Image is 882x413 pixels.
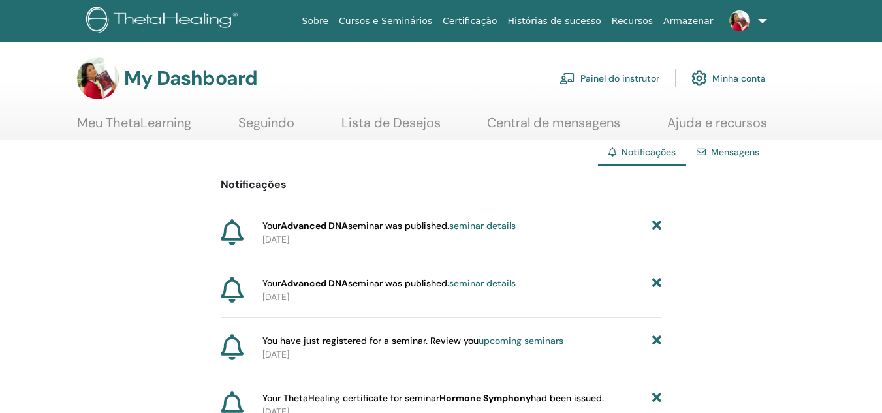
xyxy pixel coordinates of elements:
a: Ajuda e recursos [667,115,767,140]
a: seminar details [449,277,516,289]
p: [DATE] [262,290,661,304]
span: Your seminar was published. [262,277,516,290]
a: Certificação [437,9,502,33]
a: Central de mensagens [487,115,620,140]
a: Sobre [297,9,334,33]
a: Minha conta [691,64,766,93]
strong: Advanced DNA [281,220,348,232]
a: Cursos e Seminários [334,9,437,33]
h3: My Dashboard [124,67,257,90]
img: chalkboard-teacher.svg [559,72,575,84]
img: logo.png [86,7,242,36]
strong: Advanced DNA [281,277,348,289]
p: [DATE] [262,233,661,247]
a: Armazenar [658,9,718,33]
a: Histórias de sucesso [503,9,606,33]
span: You have just registered for a seminar. Review you [262,334,563,348]
p: [DATE] [262,348,661,361]
span: Notificações [622,146,676,158]
img: default.jpg [77,57,119,99]
a: Lista de Desejos [341,115,441,140]
a: Recursos [606,9,658,33]
a: seminar details [449,220,516,232]
a: upcoming seminars [479,335,563,346]
span: Your seminar was published. [262,219,516,233]
span: Your ThetaHealing certificate for seminar had been issued. [262,391,604,405]
p: Notificações [221,177,662,192]
img: default.jpg [729,10,750,31]
b: Hormone Symphony [439,392,531,404]
a: Painel do instrutor [559,64,659,93]
a: Mensagens [711,146,759,158]
a: Seguindo [238,115,294,140]
img: cog.svg [691,67,707,89]
a: Meu ThetaLearning [77,115,191,140]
